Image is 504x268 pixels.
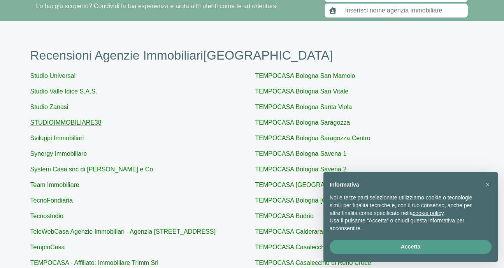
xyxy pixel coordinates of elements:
a: TempioCasa [30,244,65,250]
a: Synergy Immobiliare [30,150,87,157]
p: Lo hai già scoperto? Condividi la tua esperienza e aiuta altri utenti come te ad orientarsi [36,2,315,11]
a: TEMPOCASA Budrio [255,213,314,219]
p: Noi e terze parti selezionate utilizziamo cookie o tecnologie simili per finalità tecniche e, con... [330,194,479,217]
a: TEMPOCASA - Affiliato: Immobiliare Trimm Srl [30,259,159,266]
a: TEMPOCASA Bologna Saragozza Centro [255,135,371,141]
span: × [485,180,490,189]
a: TEMPOCASA Bologna Savena 2 [255,166,347,173]
a: TEMPOCASA [GEOGRAPHIC_DATA] [GEOGRAPHIC_DATA] San Ruffillo [255,182,461,188]
a: TEMPOCASA Bologna Savena 1 [255,150,347,157]
input: Inserisci nome agenzia immobiliare [341,3,468,18]
a: TEMPOCASA Casalecchio di Reno Croce [255,259,371,266]
a: System Casa snc di [PERSON_NAME] e Co. [30,166,155,173]
a: TEMPOCASA Bologna Santa Viola [255,104,352,110]
h1: Recensioni Agenzie Immobiliari [GEOGRAPHIC_DATA] [30,48,474,63]
a: cookie policy - il link si apre in una nuova scheda [413,210,443,216]
a: Sviluppi Immobiliari [30,135,84,141]
h2: Informativa [330,182,479,188]
a: TeleWebCasa Agenzie Immobiliari - Agenzia [STREET_ADDRESS] [30,228,216,235]
button: Chiudi questa informativa [481,178,494,191]
a: TEMPOCASA Casalecchio di [GEOGRAPHIC_DATA] [255,244,403,250]
a: TEMPOCASA Calderara di [GEOGRAPHIC_DATA] [255,228,396,235]
a: Studio Universal [30,72,76,79]
a: Studio Valle Idice S.A.S. [30,88,97,95]
p: Usa il pulsante “Accetta” o chiudi questa informativa per acconsentire. [330,217,479,232]
a: TEMPOCASA Bologna San Vitale [255,88,349,95]
a: TEMPOCASA Bologna San Mamolo [255,72,355,79]
a: TEMPOCASA Bologna Saragozza [255,119,350,126]
a: Team Immobiliare [30,182,79,188]
a: Studio Zanasi [30,104,68,110]
a: STUDIOIMMOBILIARE38 [30,119,102,126]
a: Tecnostudio [30,213,63,219]
a: TEMPOCASA Bologna [GEOGRAPHIC_DATA] [GEOGRAPHIC_DATA] [255,197,452,204]
a: TecnoFondiaria [30,197,73,204]
button: Accetta [330,240,492,254]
